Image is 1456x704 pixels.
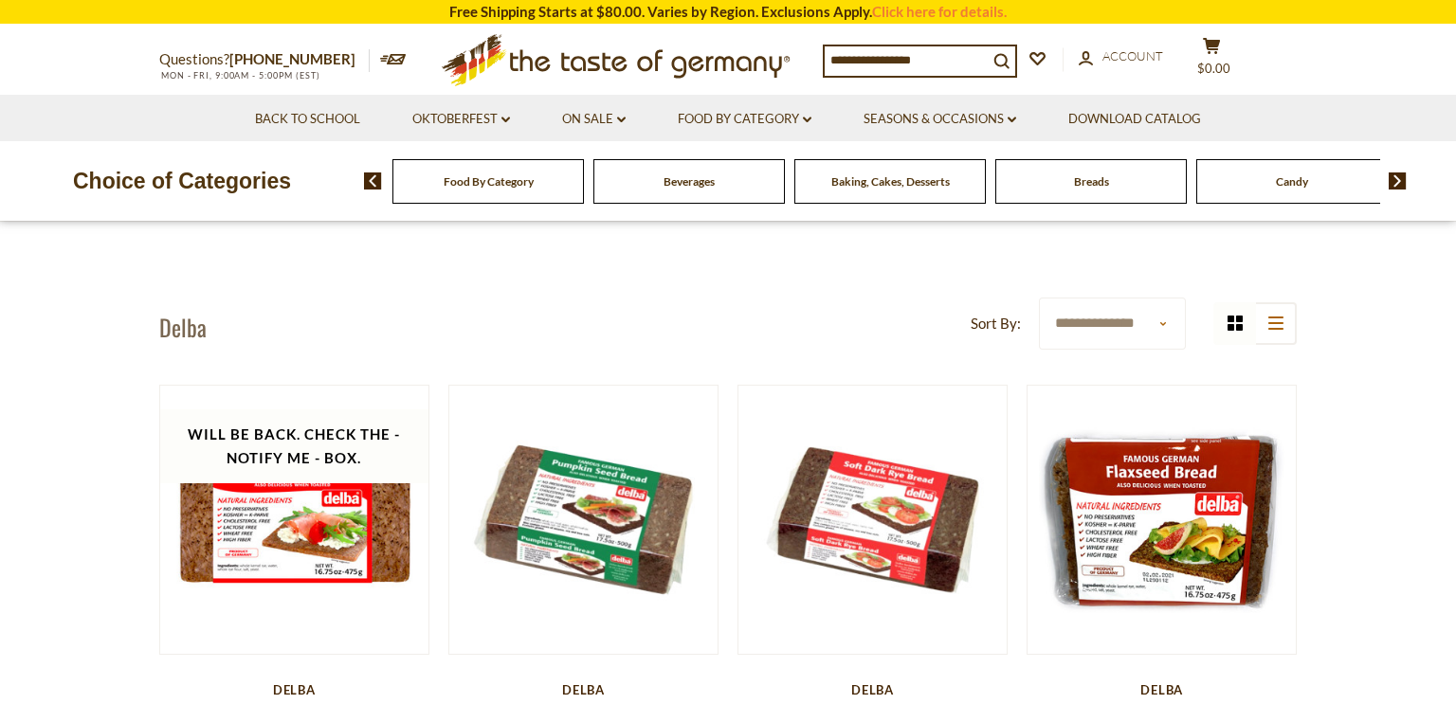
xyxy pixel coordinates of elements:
button: $0.00 [1183,37,1240,84]
span: Account [1102,48,1163,63]
a: Breads [1074,174,1109,189]
img: previous arrow [364,172,382,190]
a: On Sale [562,109,626,130]
a: Seasons & Occasions [864,109,1016,130]
a: Download Catalog [1068,109,1201,130]
img: Delba Famous German Flaxseed Bread [1028,386,1296,654]
div: Delba [737,682,1008,697]
h1: Delba [159,313,207,341]
a: Account [1079,46,1163,67]
div: Delba [1027,682,1297,697]
a: Click here for details. [872,3,1007,20]
img: next arrow [1389,172,1407,190]
p: Questions? [159,47,370,72]
img: Delba Pumpkin Seed Bread [449,386,718,654]
span: MON - FRI, 9:00AM - 5:00PM (EST) [159,70,320,81]
a: Food By Category [678,109,811,130]
a: [PHONE_NUMBER] [229,50,355,67]
a: Oktoberfest [412,109,510,130]
a: Baking, Cakes, Desserts [831,174,950,189]
a: Food By Category [444,174,534,189]
label: Sort By: [971,312,1021,335]
div: Delba [159,682,429,697]
img: Delba Traditional German Whole Rye Grain Bread 16.75 oz - SALE [160,386,428,654]
span: $0.00 [1197,61,1230,76]
a: Back to School [255,109,360,130]
img: Delba Soft Dark Rye Bread [738,386,1007,654]
div: Delba [448,682,719,697]
a: Beverages [664,174,715,189]
a: Candy [1276,174,1308,189]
